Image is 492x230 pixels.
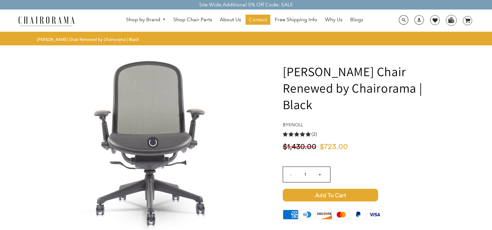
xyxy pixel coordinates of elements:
a: Shop Chair Parts [170,15,215,25]
h4: by [283,122,453,128]
input: - [283,167,298,182]
a: Blogs [347,15,366,25]
span: Add to Cart [283,189,378,201]
span: Blogs [350,16,363,23]
span: About Us [220,16,241,23]
a: Free Shipping Info [272,15,321,25]
nav: DesktopNavigation [105,15,384,26]
span: (2) [311,131,317,138]
span: [PERSON_NAME] Chair Renewed by Chairorama | Black [37,36,139,42]
img: chairorama [15,15,78,26]
a: About Us [217,15,244,25]
a: Contact [246,15,270,25]
a: 5.0 rating (2 votes) [283,131,453,137]
h1: [PERSON_NAME] Chair Renewed by Chairorama | Black [283,63,453,113]
span: Shop Chair Parts [173,16,212,23]
span: $723.00 [320,142,351,152]
span: Why Us [325,16,343,23]
nav: breadcrumbs [37,36,141,42]
input: + [312,167,328,182]
span: $1,430.00 [283,142,320,152]
button: Add to Cart [283,189,453,201]
img: WhatsApp_Image_2024-07-12_at_16.23.01.webp [446,15,456,25]
a: knoll [288,122,303,128]
span: Free Shipping Info [275,16,317,23]
span: Contact [249,16,267,23]
a: Why Us [322,15,346,25]
a: Shop by Brand [123,15,169,25]
a: Chadwick Chair - chairorama.com [58,139,248,145]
